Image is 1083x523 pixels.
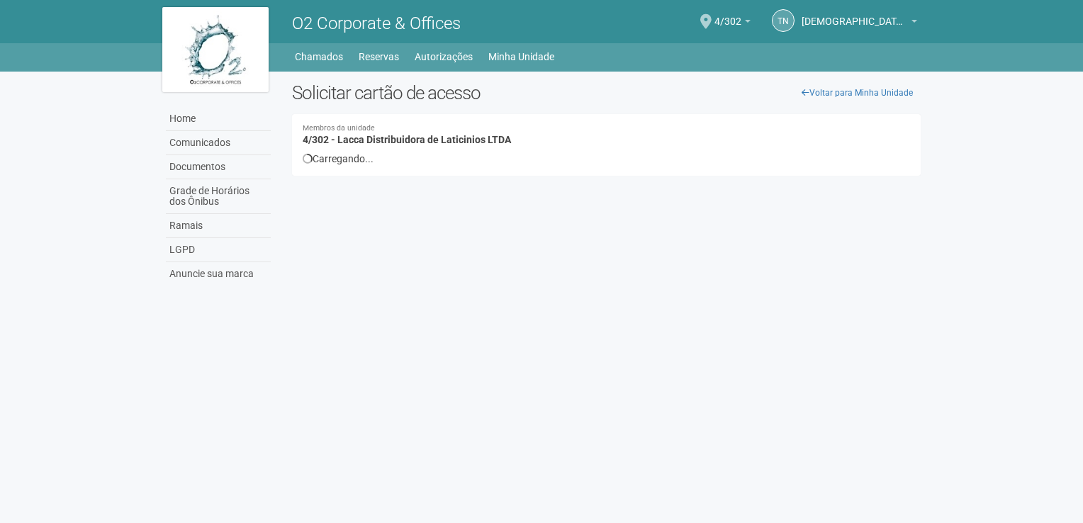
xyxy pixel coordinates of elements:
a: Chamados [295,47,343,67]
h2: Solicitar cartão de acesso [292,82,921,103]
a: Home [166,107,271,131]
h4: 4/302 - Lacca Distribuidora de Laticinios LTDA [303,125,910,145]
div: Carregando... [303,152,910,165]
a: Reservas [359,47,399,67]
a: LGPD [166,238,271,262]
a: 4/302 [714,18,751,29]
span: O2 Corporate & Offices [292,13,461,33]
img: logo.jpg [162,7,269,92]
span: THAIS NOBREGA LUNGUINHO [802,2,908,27]
small: Membros da unidade [303,125,910,133]
a: [DEMOGRAPHIC_DATA] NOBREGA LUNGUINHO [802,18,917,29]
a: Autorizações [415,47,473,67]
span: 4/302 [714,2,741,27]
a: Ramais [166,214,271,238]
a: Voltar para Minha Unidade [794,82,921,103]
a: Grade de Horários dos Ônibus [166,179,271,214]
a: Minha Unidade [488,47,554,67]
a: Documentos [166,155,271,179]
a: TN [772,9,795,32]
a: Comunicados [166,131,271,155]
a: Anuncie sua marca [166,262,271,286]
